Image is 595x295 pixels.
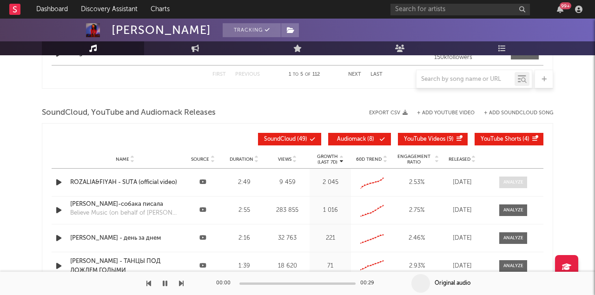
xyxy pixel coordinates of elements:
[267,206,308,215] div: 283 855
[443,262,481,271] div: [DATE]
[226,262,263,271] div: 1:39
[317,159,338,165] p: (Last 7d)
[267,234,308,243] div: 32 763
[264,137,307,142] span: ( 49 )
[443,178,481,187] div: [DATE]
[417,111,475,116] button: + Add YouTube Video
[226,234,263,243] div: 2:16
[560,2,571,9] div: 99 +
[226,178,263,187] div: 2:49
[278,157,291,162] span: Views
[395,262,439,271] div: 2.93 %
[395,178,439,187] div: 2.53 %
[70,178,180,187] a: ROZALIA&FIYAH - SUTA (official video)
[112,23,211,37] div: [PERSON_NAME]
[481,137,529,142] span: ( 4 )
[70,200,180,209] a: [PERSON_NAME]-собака писала
[216,278,235,289] div: 00:00
[398,133,468,145] button: YouTube Videos(9)
[404,137,454,142] span: ( 9 )
[416,76,515,83] input: Search by song name or URL
[475,111,553,116] button: + Add SoundCloud Song
[557,6,563,13] button: 99+
[395,154,433,165] span: Engagement Ratio
[481,137,521,142] span: YouTube Shorts
[443,234,481,243] div: [DATE]
[360,278,379,289] div: 00:29
[328,133,391,145] button: Audiomack(8)
[312,262,349,271] div: 71
[223,23,281,37] button: Tracking
[408,111,475,116] div: + Add YouTube Video
[312,206,349,215] div: 1 016
[267,178,308,187] div: 9 459
[395,206,439,215] div: 2.75 %
[70,209,180,218] div: Believe Music (on behalf of [PERSON_NAME])
[449,157,470,162] span: Released
[435,279,470,288] div: Original audio
[356,157,382,162] span: 60D Trend
[278,69,330,80] div: 1 5 112
[317,154,338,159] p: Growth
[226,206,263,215] div: 2:55
[312,234,349,243] div: 221
[70,257,180,275] a: [PERSON_NAME] - ТАНЦЫ ПОД ДОЖДЕМ ГОЛЫМИ
[475,133,543,145] button: YouTube Shorts(4)
[443,206,481,215] div: [DATE]
[70,234,180,243] a: [PERSON_NAME] - день за днем
[484,111,553,116] button: + Add SoundCloud Song
[230,157,253,162] span: Duration
[404,137,445,142] span: YouTube Videos
[395,234,439,243] div: 2.46 %
[42,107,216,118] span: SoundCloud, YouTube and Audiomack Releases
[390,4,530,15] input: Search for artists
[191,157,209,162] span: Source
[334,137,377,142] span: ( 8 )
[337,137,366,142] span: Audiomack
[369,110,408,116] button: Export CSV
[264,137,296,142] span: SoundCloud
[116,157,129,162] span: Name
[267,262,308,271] div: 18 620
[312,178,349,187] div: 2 045
[434,54,504,61] div: 150k followers
[258,133,321,145] button: SoundCloud(49)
